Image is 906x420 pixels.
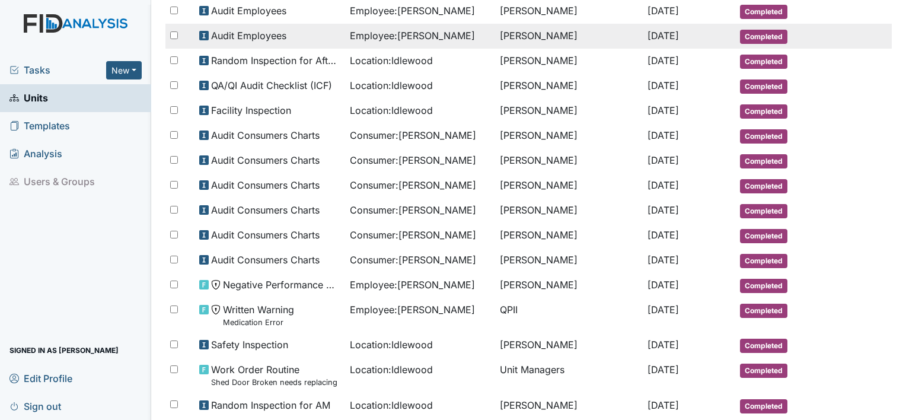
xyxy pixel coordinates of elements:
[211,338,288,352] span: Safety Inspection
[647,154,679,166] span: [DATE]
[647,254,679,266] span: [DATE]
[495,248,643,273] td: [PERSON_NAME]
[647,339,679,351] span: [DATE]
[495,74,643,98] td: [PERSON_NAME]
[647,30,679,42] span: [DATE]
[9,145,62,163] span: Analysis
[350,253,476,267] span: Consumer : [PERSON_NAME]
[740,229,787,243] span: Completed
[740,30,787,44] span: Completed
[350,28,475,43] span: Employee : [PERSON_NAME]
[211,203,320,217] span: Audit Consumers Charts
[647,79,679,91] span: [DATE]
[9,117,70,135] span: Templates
[495,24,643,49] td: [PERSON_NAME]
[350,153,476,167] span: Consumer : [PERSON_NAME]
[350,203,476,217] span: Consumer : [PERSON_NAME]
[495,393,643,418] td: [PERSON_NAME]
[223,317,294,328] small: Medication Error
[647,399,679,411] span: [DATE]
[211,178,320,192] span: Audit Consumers Charts
[211,228,320,242] span: Audit Consumers Charts
[211,362,337,388] span: Work Order Routine Shed Door Broken needs replacing
[647,304,679,316] span: [DATE]
[350,53,433,68] span: Location : Idlewood
[9,63,106,77] a: Tasks
[495,123,643,148] td: [PERSON_NAME]
[495,173,643,198] td: [PERSON_NAME]
[211,377,337,388] small: Shed Door Broken needs replacing
[350,398,433,412] span: Location : Idlewood
[740,304,787,318] span: Completed
[495,49,643,74] td: [PERSON_NAME]
[350,178,476,192] span: Consumer : [PERSON_NAME]
[9,341,119,359] span: Signed in as [PERSON_NAME]
[9,89,48,107] span: Units
[495,298,643,333] td: QPII
[350,103,433,117] span: Location : Idlewood
[350,228,476,242] span: Consumer : [PERSON_NAME]
[647,104,679,116] span: [DATE]
[495,98,643,123] td: [PERSON_NAME]
[740,129,787,144] span: Completed
[211,153,320,167] span: Audit Consumers Charts
[740,254,787,268] span: Completed
[647,279,679,291] span: [DATE]
[647,55,679,66] span: [DATE]
[740,399,787,413] span: Completed
[350,4,475,18] span: Employee : [PERSON_NAME]
[211,53,340,68] span: Random Inspection for Afternoon
[9,397,61,415] span: Sign out
[211,128,320,142] span: Audit Consumers Charts
[647,179,679,191] span: [DATE]
[740,279,787,293] span: Completed
[740,104,787,119] span: Completed
[350,303,475,317] span: Employee : [PERSON_NAME]
[211,103,291,117] span: Facility Inspection
[740,154,787,168] span: Completed
[740,339,787,353] span: Completed
[647,5,679,17] span: [DATE]
[647,129,679,141] span: [DATE]
[647,229,679,241] span: [DATE]
[223,278,340,292] span: Negative Performance Review
[740,179,787,193] span: Completed
[740,204,787,218] span: Completed
[223,303,294,328] span: Written Warning Medication Error
[350,128,476,142] span: Consumer : [PERSON_NAME]
[211,253,320,267] span: Audit Consumers Charts
[106,61,142,79] button: New
[647,204,679,216] span: [DATE]
[211,28,286,43] span: Audit Employees
[350,338,433,352] span: Location : Idlewood
[740,5,787,19] span: Completed
[495,273,643,298] td: [PERSON_NAME]
[495,148,643,173] td: [PERSON_NAME]
[740,364,787,378] span: Completed
[495,223,643,248] td: [PERSON_NAME]
[740,55,787,69] span: Completed
[9,369,72,387] span: Edit Profile
[495,198,643,223] td: [PERSON_NAME]
[740,79,787,94] span: Completed
[350,78,433,93] span: Location : Idlewood
[495,358,643,393] td: Unit Managers
[350,278,475,292] span: Employee : [PERSON_NAME]
[211,398,330,412] span: Random Inspection for AM
[495,333,643,358] td: [PERSON_NAME]
[211,78,332,93] span: QA/QI Audit Checklist (ICF)
[647,364,679,376] span: [DATE]
[211,4,286,18] span: Audit Employees
[350,362,433,377] span: Location : Idlewood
